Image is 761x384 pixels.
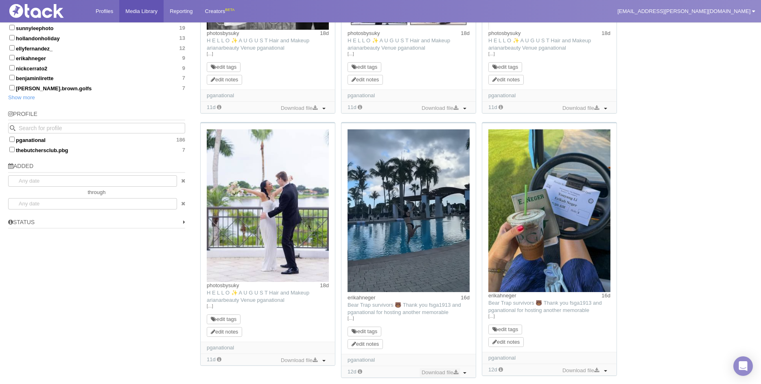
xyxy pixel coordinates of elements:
a: edit tags [492,326,518,332]
a: photosbysuky [207,282,239,288]
a: edit tags [492,64,518,70]
a: edit tags [211,64,236,70]
div: pganational [348,92,470,99]
div: pganational [488,92,610,99]
span: H E L L O ✨ A U G U S T Hair and Makeup arianarbeauty Venue pganational #weddingphotography #wedd... [488,37,607,131]
time: Posted: 8/3/2025, 6:17:26 PM [461,294,470,301]
a: clear [177,198,185,209]
label: nickcerrato2 [8,64,185,72]
div: pganational [348,356,470,364]
span: H E L L O ✨ A U G U S T Hair and Makeup arianarbeauty Venue pganational #weddingphotography #wedd... [348,37,466,131]
a: Download file [560,104,601,113]
span: 186 [176,137,185,143]
div: pganational [207,344,329,351]
label: pganational [8,135,185,144]
input: sunnyleephoto19 [9,25,15,30]
span: 7 [182,85,185,92]
span: 13 [179,35,185,41]
time: Added: 8/8/2025, 10:31:04 AM [207,356,216,362]
span: 7 [182,75,185,81]
span: Bear Trap survivors 🐻 Thank you fsga1913 and pganational for hosting another memorable [US_STATE]... [488,300,607,343]
input: ellyfernandez_12 [9,45,15,50]
div: pganational [207,92,329,99]
h5: Added [8,163,185,172]
input: hollandonholiday13 [9,35,15,40]
a: edit tags [211,316,236,322]
input: pganational186 [9,137,15,142]
a: Download file [560,366,601,375]
span: 7 [182,147,185,153]
label: sunnyleephoto [8,24,185,32]
input: [PERSON_NAME].brown.golfs7 [9,85,15,90]
button: Search [8,123,19,133]
a: […] [207,303,329,310]
h5: Profile [8,111,185,120]
a: erikahneger [348,295,376,301]
a: […] [488,313,610,320]
a: Show more [8,94,35,100]
input: Any date [8,175,177,187]
input: benjaminlirette7 [9,75,15,80]
input: Any date [8,198,177,209]
time: Posted: 8/3/2025, 6:17:26 PM [601,292,610,299]
time: Posted: 8/1/2025, 10:25:48 AM [461,30,470,37]
a: Download file [279,356,319,365]
span: 9 [182,65,185,72]
label: [PERSON_NAME].brown.golfs [8,84,185,92]
a: edit notes [352,341,379,347]
a: edit notes [492,76,520,83]
label: hollandonholiday [8,34,185,42]
span: 9 [182,55,185,61]
span: 12 [179,45,185,52]
time: Added: 8/8/2025, 10:31:10 AM [207,104,216,110]
div: Open Intercom Messenger [733,356,753,376]
img: Tack [6,4,87,18]
input: erikahneger9 [9,55,15,60]
a: Download file [420,368,460,377]
label: erikahneger [8,54,185,62]
a: edit notes [352,76,379,83]
span: Bear Trap survivors 🐻 Thank you fsga1913 and pganational for hosting another memorable [US_STATE]... [348,302,466,345]
a: photosbysuky [348,30,380,36]
h5: Status [8,219,185,229]
a: Download file [279,104,319,113]
a: photosbysuky [488,30,521,36]
time: Posted: 8/1/2025, 10:25:48 AM [601,30,610,37]
div: BETA [225,6,234,14]
span: H E L L O ✨ A U G U S T Hair and Makeup arianarbeauty Venue pganational #weddingphotography #wedd... [207,290,325,384]
a: edit notes [492,339,520,345]
img: Image may contain: cup, disposable cup, beverage, juice, text, body part, finger, hand, person, c... [488,129,610,292]
a: […] [207,50,329,58]
svg: Search [10,125,15,131]
a: erikahneger [488,292,516,299]
span: H E L L O ✨ A U G U S T Hair and Makeup arianarbeauty Venue pganational #weddingphotography #wedd... [207,37,325,131]
a: […] [348,50,470,58]
a: edit tags [352,64,377,70]
div: through [8,187,185,198]
time: Posted: 8/1/2025, 10:25:48 AM [320,30,329,37]
time: Added: 8/7/2025, 3:35:47 PM [348,369,356,375]
label: ellyfernandez_ [8,44,185,52]
label: benjaminlirette [8,74,185,82]
input: thebutchersclub.pbg7 [9,147,15,152]
a: […] [488,50,610,58]
time: Posted: 8/1/2025, 10:25:48 AM [320,282,329,289]
img: Image may contain: plant, potted plant, adult, bridegroom, male, man, person, wedding, clothing, ... [207,129,329,282]
label: thebutchersclub.pbg [8,146,185,154]
a: photosbysuky [207,30,239,36]
input: Search for profile [8,123,185,133]
time: Added: 8/8/2025, 10:31:06 AM [488,104,497,110]
a: […] [348,315,470,322]
a: edit notes [211,76,238,83]
time: Added: 8/8/2025, 10:31:08 AM [348,104,356,110]
span: 19 [179,25,185,31]
a: Download file [420,104,460,113]
a: clear [177,175,185,187]
input: nickcerrato29 [9,65,15,70]
div: pganational [488,354,610,362]
time: Added: 8/7/2025, 3:35:45 PM [488,367,497,373]
a: edit tags [352,328,377,334]
a: edit notes [211,329,238,335]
